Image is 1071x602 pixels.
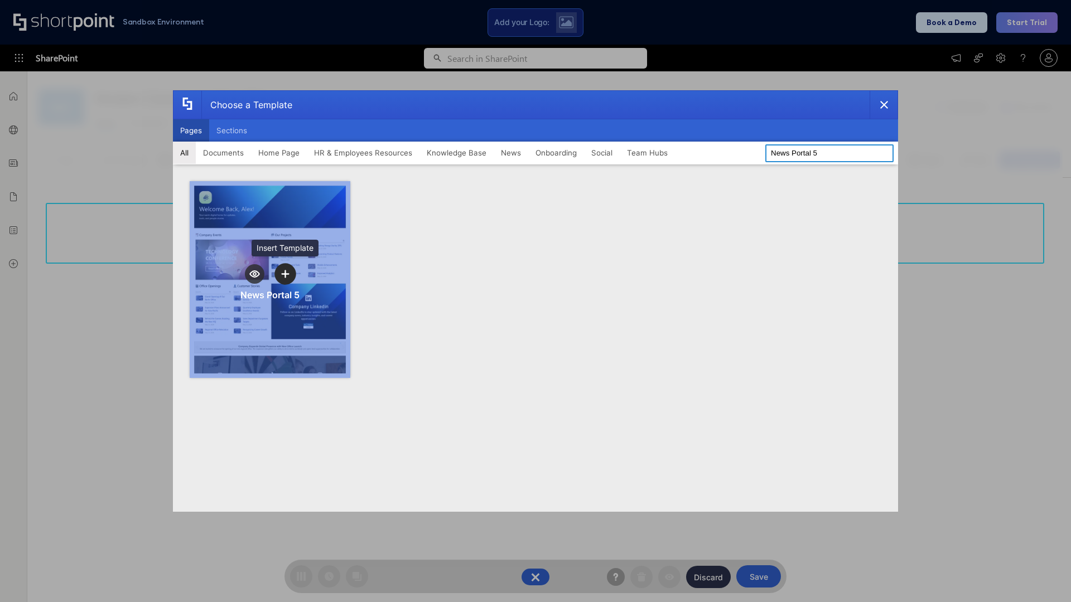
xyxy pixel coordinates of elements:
[419,142,494,164] button: Knowledge Base
[173,119,209,142] button: Pages
[494,142,528,164] button: News
[173,90,898,512] div: template selector
[201,91,292,119] div: Choose a Template
[620,142,675,164] button: Team Hubs
[584,142,620,164] button: Social
[1015,548,1071,602] iframe: Chat Widget
[528,142,584,164] button: Onboarding
[307,142,419,164] button: HR & Employees Resources
[196,142,251,164] button: Documents
[209,119,254,142] button: Sections
[251,142,307,164] button: Home Page
[765,144,894,162] input: Search
[240,289,300,300] div: News Portal 5
[173,142,196,164] button: All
